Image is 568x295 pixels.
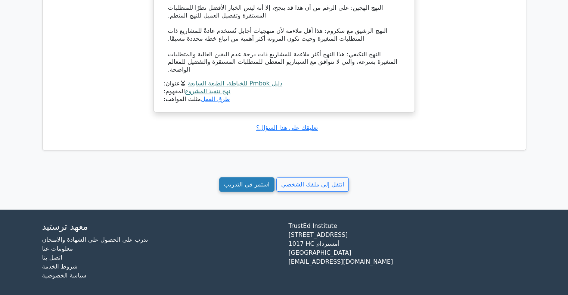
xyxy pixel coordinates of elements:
font: عنوان: [164,80,180,87]
a: معلومات عنا [42,245,73,252]
font: انتقل إلى ملفك الشخصي [281,181,344,188]
font: استمر في التدريب [224,181,270,188]
font: النهج التكيفي: هذا النهج أكثر ملاءمة للمشاريع ذات درجة عدم اليقين العالية والمتطلبات المتغيرة بسر... [168,51,397,73]
a: تعليقك على هذا السؤال؟ [256,124,318,131]
font: النهج الرشيق مع سكروم: هذا أقل ملاءمة لأن منهجيات أجايل تُستخدم عادةً للمشاريع ذات المتطلبات المت... [168,27,388,42]
a: استمر في التدريب [219,177,274,192]
font: معهد ترستيد [42,222,88,232]
font: المفهوم: [164,88,185,95]
font: [EMAIL_ADDRESS][DOMAIN_NAME] [289,258,393,265]
a: سياسة الخصوصية [42,272,87,279]
font: [STREET_ADDRESS] [289,231,348,238]
font: النهج الهجين: على الرغم من أن هذا قد ينجح، إلا أنه ليس الخيار الأفضل نظرًا للمتطلبات المستقرة وتف... [168,4,383,19]
font: مثلث المواهب: [164,95,201,103]
a: انتقل إلى ملفك الشخصي [276,177,349,192]
font: 1017 HC أمستردام [289,240,340,247]
font: TrustEd Institute [289,222,338,229]
font: [GEOGRAPHIC_DATA] [289,249,351,256]
a: شروط الخدمة [42,263,78,270]
a: اتصل بنا [42,254,62,261]
a: تدرب على الحصول على الشهادة والامتحان [42,236,148,243]
a: نهج تنفيذ المشروع [185,88,230,95]
a: طرق العمل [201,95,230,103]
a: دليل Pmbok للخياطة، الطبعة السابعة [188,80,282,87]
